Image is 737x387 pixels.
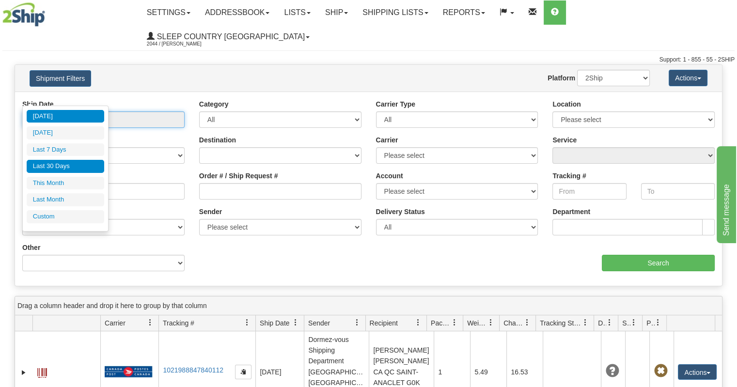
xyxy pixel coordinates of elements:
span: Pickup Status [646,318,655,328]
a: Carrier filter column settings [142,314,158,331]
div: Support: 1 - 855 - 55 - 2SHIP [2,56,735,64]
li: [DATE] [27,110,104,123]
li: Last 7 Days [27,143,104,156]
a: Shipping lists [355,0,435,25]
a: Shipment Issues filter column settings [626,314,642,331]
button: Copy to clipboard [235,365,251,379]
img: logo2044.jpg [2,2,45,27]
label: Delivery Status [376,207,425,217]
a: Settings [140,0,198,25]
a: Addressbook [198,0,277,25]
span: Unknown [605,364,619,378]
a: Delivery Status filter column settings [601,314,618,331]
a: Reports [436,0,492,25]
label: Other [22,243,40,252]
iframe: chat widget [715,144,736,243]
a: Expand [19,368,29,377]
span: Charge [503,318,524,328]
a: Ship [318,0,355,25]
button: Actions [669,70,707,86]
a: Packages filter column settings [446,314,463,331]
label: Location [552,99,580,109]
li: [DATE] [27,126,104,139]
li: Last 30 Days [27,160,104,173]
span: Tracking Status [540,318,582,328]
span: Delivery Status [598,318,606,328]
input: Search [602,255,715,271]
a: 1021988847840112 [163,366,223,374]
span: 2044 / [PERSON_NAME] [147,39,220,49]
input: From [552,183,626,200]
li: Custom [27,210,104,223]
button: Shipment Filters [30,70,91,87]
span: Recipient [370,318,398,328]
a: Sleep Country [GEOGRAPHIC_DATA] 2044 / [PERSON_NAME] [140,25,317,49]
a: Ship Date filter column settings [287,314,304,331]
a: Sender filter column settings [349,314,365,331]
label: Category [199,99,229,109]
a: Tracking # filter column settings [239,314,255,331]
div: Send message [7,6,90,17]
span: Tracking # [163,318,194,328]
a: Lists [277,0,317,25]
li: This Month [27,177,104,190]
span: Packages [431,318,451,328]
label: Platform [548,73,575,83]
span: Sender [308,318,330,328]
a: Pickup Status filter column settings [650,314,666,331]
label: Sender [199,207,222,217]
a: Tracking Status filter column settings [577,314,594,331]
a: Label [37,364,47,379]
label: Carrier [376,135,398,145]
label: Account [376,171,403,181]
li: Last Month [27,193,104,206]
label: Tracking # [552,171,586,181]
a: Recipient filter column settings [410,314,426,331]
span: Weight [467,318,487,328]
a: Weight filter column settings [483,314,499,331]
span: Carrier [105,318,125,328]
span: Pickup Not Assigned [654,364,667,378]
label: Destination [199,135,236,145]
label: Order # / Ship Request # [199,171,278,181]
span: Ship Date [260,318,289,328]
label: Service [552,135,577,145]
a: Charge filter column settings [519,314,535,331]
span: Sleep Country [GEOGRAPHIC_DATA] [155,32,305,41]
button: Actions [678,364,717,380]
span: Shipment Issues [622,318,630,328]
input: To [641,183,715,200]
label: Carrier Type [376,99,415,109]
img: 20 - Canada Post [105,366,152,378]
label: Ship Date [22,99,54,109]
div: grid grouping header [15,296,722,315]
label: Department [552,207,590,217]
